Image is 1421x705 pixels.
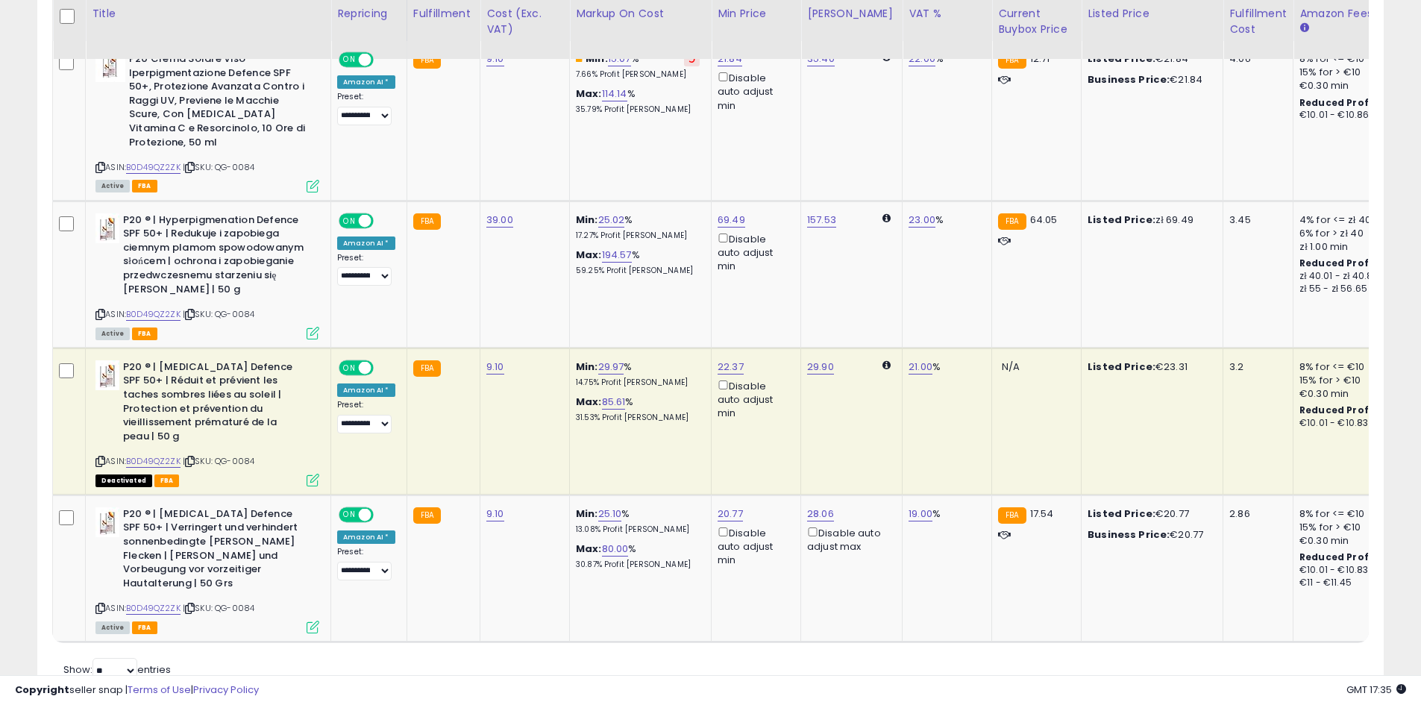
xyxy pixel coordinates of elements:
[718,507,743,521] a: 20.77
[337,530,395,544] div: Amazon AI *
[486,6,563,37] div: Cost (Exc. VAT)
[486,360,504,375] a: 9.10
[598,213,625,228] a: 25.02
[576,87,602,101] b: Max:
[576,377,700,388] p: 14.75% Profit [PERSON_NAME]
[337,400,395,433] div: Preset:
[183,161,254,173] span: | SKU: QG-0084
[15,683,259,698] div: seller snap | |
[909,6,985,22] div: VAT %
[129,52,310,153] b: P20 Crema Solare Viso Iperpigmentazione Defence SPF 50+, Protezione Avanzata Contro i Raggi UV, P...
[486,507,504,521] a: 9.10
[576,507,700,535] div: %
[576,395,602,409] b: Max:
[1229,507,1282,521] div: 2.86
[340,54,359,66] span: ON
[576,560,700,570] p: 30.87% Profit [PERSON_NAME]
[909,52,980,66] div: %
[123,213,304,300] b: P20 ® | Hyperpigmenation Defence SPF 50+ | Redukuje i zapobiega ciemnym plamom spowodowanym słońc...
[909,360,932,375] a: 21.00
[340,361,359,374] span: ON
[337,547,395,580] div: Preset:
[598,507,622,521] a: 25.10
[1088,213,1211,227] div: zł 69.49
[576,213,598,227] b: Min:
[576,87,700,115] div: %
[95,360,319,485] div: ASIN:
[63,662,171,677] span: Show: entries
[1088,527,1170,542] b: Business Price:
[92,6,324,22] div: Title
[1088,213,1155,227] b: Listed Price:
[95,180,130,192] span: All listings currently available for purchase on Amazon
[1088,528,1211,542] div: €20.77
[337,92,395,125] div: Preset:
[807,6,896,22] div: [PERSON_NAME]
[576,248,700,276] div: %
[576,395,700,423] div: %
[132,328,157,340] span: FBA
[576,213,700,241] div: %
[576,507,598,521] b: Min:
[337,253,395,286] div: Preset:
[413,6,474,22] div: Fulfillment
[1088,507,1155,521] b: Listed Price:
[807,524,891,554] div: Disable auto adjust max
[1088,72,1170,87] b: Business Price:
[998,6,1075,37] div: Current Buybox Price
[1299,96,1397,109] b: Reduced Prof. Rng.
[909,213,935,228] a: 23.00
[576,6,705,22] div: Markup on Cost
[998,507,1026,524] small: FBA
[602,248,632,263] a: 194.57
[1229,52,1282,66] div: 4.06
[718,377,789,421] div: Disable auto adjust min
[1229,360,1282,374] div: 3.2
[95,360,119,390] img: 41tfbahSfVL._SL40_.jpg
[576,52,700,80] div: %
[126,161,181,174] a: B0D49QZ2ZK
[132,180,157,192] span: FBA
[15,683,69,697] strong: Copyright
[718,360,744,375] a: 22.37
[183,455,254,467] span: | SKU: QG-0084
[183,308,254,320] span: | SKU: QG-0084
[132,621,157,634] span: FBA
[1299,257,1397,269] b: Reduced Prof. Rng.
[576,104,700,115] p: 35.79% Profit [PERSON_NAME]
[123,360,304,447] b: P20 ® | [MEDICAL_DATA] Defence SPF 50+ | Réduit et prévient les taches sombres liées au soleil | ...
[807,51,835,66] a: 35.40
[154,474,180,487] span: FBA
[602,395,626,410] a: 85.61
[183,602,254,614] span: | SKU: QG-0084
[718,69,789,113] div: Disable auto adjust min
[413,360,441,377] small: FBA
[413,213,441,230] small: FBA
[718,6,794,22] div: Min Price
[807,213,836,228] a: 157.53
[909,360,980,374] div: %
[576,69,700,80] p: 7.66% Profit [PERSON_NAME]
[909,213,980,227] div: %
[602,87,627,101] a: 114.14
[95,507,319,632] div: ASIN:
[340,508,359,521] span: ON
[598,360,624,375] a: 29.97
[1030,213,1058,227] span: 64.05
[95,507,119,537] img: 41tfbahSfVL._SL40_.jpg
[576,360,598,374] b: Min:
[337,75,395,89] div: Amazon AI *
[1088,360,1211,374] div: €23.31
[576,248,602,262] b: Max:
[1346,683,1406,697] span: 2025-08-15 17:35 GMT
[576,231,700,241] p: 17.27% Profit [PERSON_NAME]
[1299,404,1397,416] b: Reduced Prof. Rng.
[1229,213,1282,227] div: 3.45
[998,52,1026,69] small: FBA
[128,683,191,697] a: Terms of Use
[486,213,513,228] a: 39.00
[576,542,700,570] div: %
[1088,507,1211,521] div: €20.77
[1088,73,1211,87] div: €21.84
[371,361,395,374] span: OFF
